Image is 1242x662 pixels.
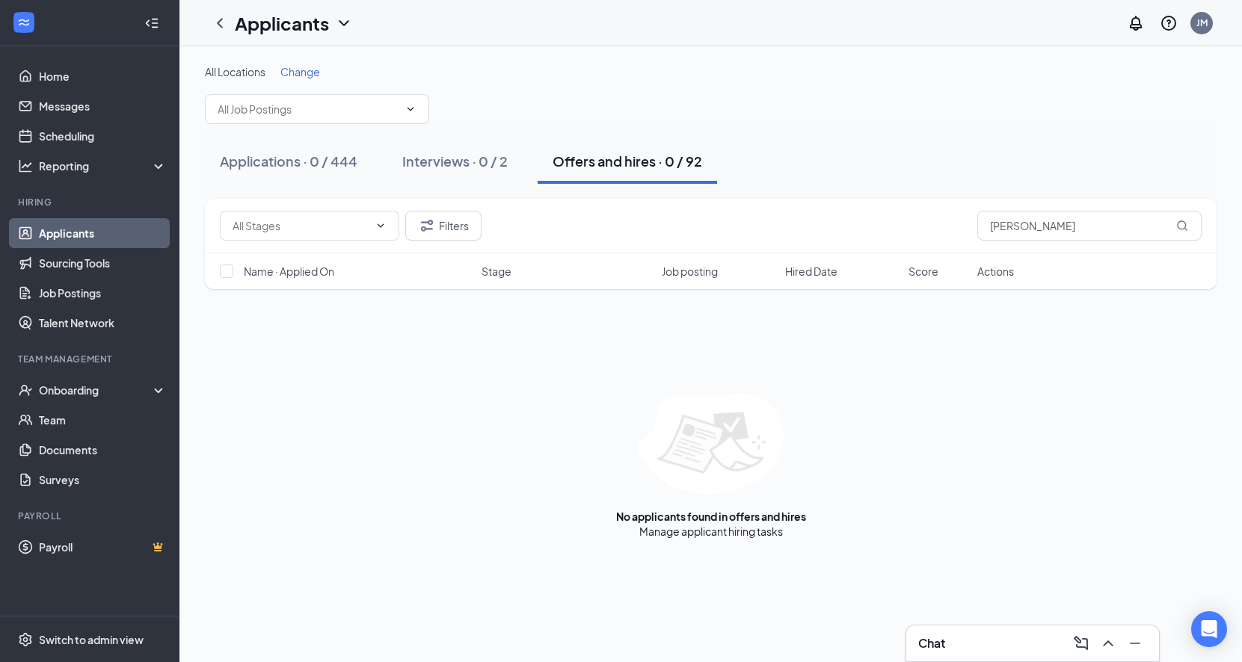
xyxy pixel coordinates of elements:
[418,217,436,235] svg: Filter
[233,217,369,234] input: All Stages
[638,394,784,494] img: empty-state
[39,405,167,435] a: Team
[405,211,482,241] button: Filter Filters
[482,264,511,279] span: Stage
[18,383,33,397] svg: UserCheck
[39,158,167,173] div: Reporting
[39,278,167,308] a: Job Postings
[785,264,837,279] span: Hired Date
[977,264,1014,279] span: Actions
[1196,16,1208,29] div: JM
[1069,631,1093,655] button: ComposeMessage
[18,158,33,173] svg: Analysis
[218,101,399,117] input: All Job Postings
[616,509,806,524] div: No applicants found in offers and hires
[639,524,783,539] div: Manage applicant hiring tasks
[39,532,167,562] a: PayrollCrown
[18,353,164,365] div: Team Management
[1126,634,1144,652] svg: Minimize
[39,465,167,495] a: Surveys
[1176,220,1188,232] svg: MagnifyingGlass
[18,196,164,208] div: Hiring
[375,220,387,232] svg: ChevronDown
[39,61,167,91] a: Home
[280,65,320,78] span: Change
[235,10,329,36] h1: Applicants
[244,264,334,279] span: Name · Applied On
[1127,14,1145,32] svg: Notifications
[39,435,167,465] a: Documents
[39,632,144,647] div: Switch to admin view
[39,218,167,248] a: Applicants
[335,14,353,32] svg: ChevronDown
[205,65,265,78] span: All Locations
[18,632,33,647] svg: Settings
[662,264,718,279] span: Job posting
[1123,631,1147,655] button: Minimize
[918,635,945,652] h3: Chat
[39,308,167,338] a: Talent Network
[16,15,31,30] svg: WorkstreamLogo
[909,264,938,279] span: Score
[39,91,167,121] a: Messages
[1072,634,1090,652] svg: ComposeMessage
[1191,611,1227,647] div: Open Intercom Messenger
[977,211,1202,241] input: Search in offers and hires
[1099,634,1117,652] svg: ChevronUp
[39,383,154,397] div: Onboarding
[211,14,229,32] svg: ChevronLeft
[405,103,416,115] svg: ChevronDown
[1096,631,1120,655] button: ChevronUp
[402,152,508,170] div: Interviews · 0 / 2
[220,152,357,170] div: Applications · 0 / 444
[18,510,164,522] div: Payroll
[553,152,702,170] div: Offers and hires · 0 / 92
[1160,14,1178,32] svg: QuestionInfo
[39,121,167,151] a: Scheduling
[39,248,167,278] a: Sourcing Tools
[144,16,159,31] svg: Collapse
